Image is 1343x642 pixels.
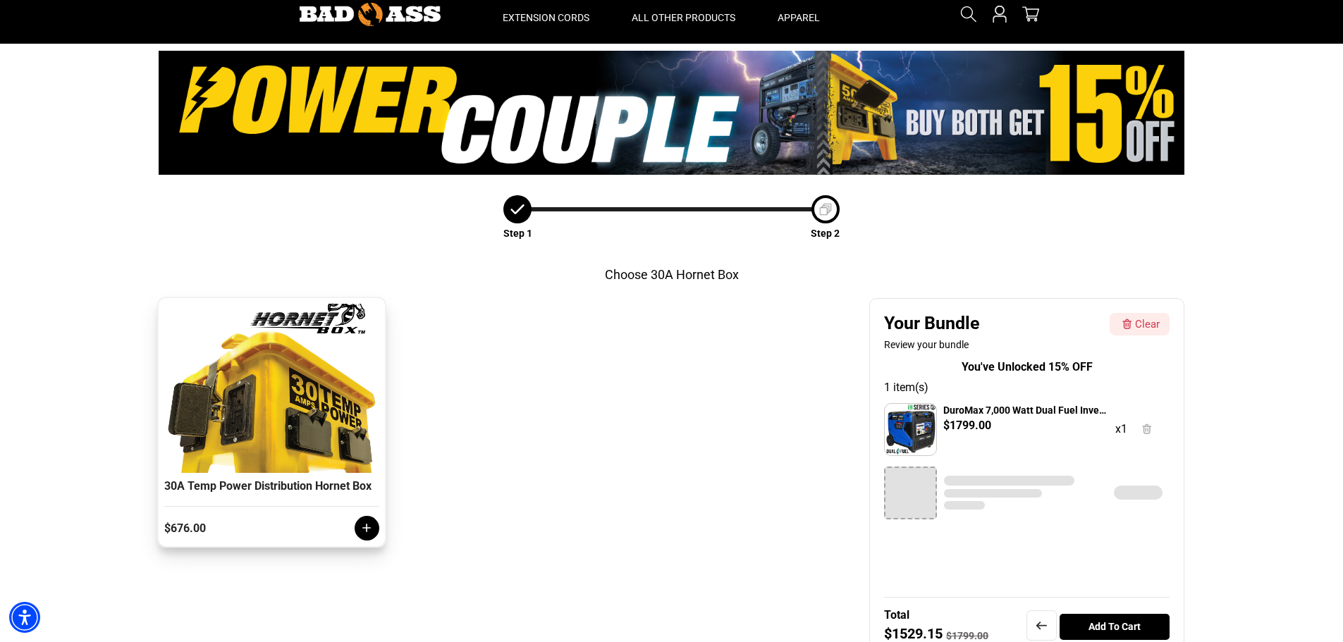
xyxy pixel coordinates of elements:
p: Step 2 [811,226,840,241]
div: $1799.00 [946,631,988,640]
div: DuroMax 7,000 Watt Dual Fuel Inverter [943,403,1107,417]
img: Promotional banner featuring "Power Couple" text, showcasing a generator and a power tool, with a... [159,51,1184,175]
div: Accessibility Menu [9,602,40,633]
summary: Search [957,3,980,25]
div: 30A Temp Power Distribution Hornet Box [164,479,379,507]
div: You've Unlocked 15% OFF [962,359,1093,376]
div: Clear [1135,316,1160,333]
p: Step 1 [503,226,532,241]
div: $1799.00 [943,417,991,434]
div: Review your bundle [884,338,1104,352]
div: Add To Cart [1060,614,1170,640]
span: Apparel [778,11,820,24]
span: Extension Cords [503,11,589,24]
div: x1 [1115,421,1127,438]
div: Choose 30A Hornet Box [605,265,739,284]
div: 1 item(s) [884,379,1170,396]
div: Your Bundle [884,313,1104,334]
a: cart [1019,6,1042,23]
div: $676.00 [164,521,291,535]
img: Bad Ass Extension Cords [300,3,441,26]
div: $1529.15 [884,627,943,640]
div: Total [884,608,909,622]
span: All Other Products [632,11,735,24]
img: DuroMax 7,000 Watt Dual Fuel Inverter [885,404,936,455]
